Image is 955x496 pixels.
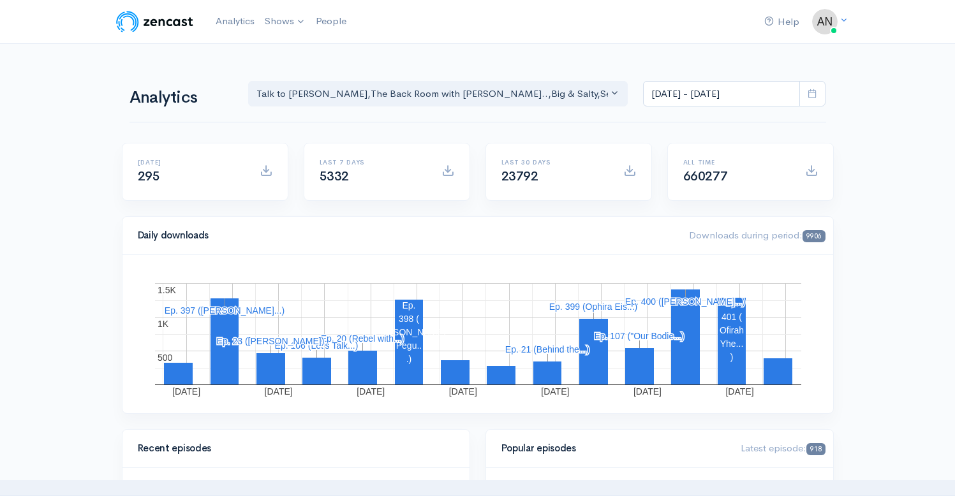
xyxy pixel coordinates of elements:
[741,442,825,454] span: Latest episode:
[725,386,753,397] text: [DATE]
[372,327,445,337] text: [PERSON_NAME]
[448,386,477,397] text: [DATE]
[158,285,176,295] text: 1.5K
[320,333,404,344] text: Ep. 20 (Rebel with...)
[912,453,942,483] iframe: gist-messenger-bubble-iframe
[594,331,684,341] text: Ep. 107 ("Our Bodie...)
[406,354,411,364] text: .)
[138,168,160,184] span: 295
[541,386,569,397] text: [DATE]
[803,230,825,242] span: 9906
[683,168,728,184] span: 660277
[689,229,825,241] span: Downloads during period:
[260,8,311,36] a: Shows
[158,353,173,363] text: 500
[505,344,589,354] text: Ep. 21 (Behind the...)
[138,270,818,398] svg: A chart.
[216,336,324,346] text: Ep. 23 ([PERSON_NAME])
[501,159,608,166] h6: Last 30 days
[256,87,609,101] div: Talk to [PERSON_NAME] , The Back Room with [PERSON_NAME].. , Big & Salty , Serial Tales - [PERSON...
[812,9,838,34] img: ...
[158,319,169,329] text: 1K
[759,8,804,36] a: Help
[501,168,538,184] span: 23792
[402,300,415,310] text: Ep.
[138,230,674,241] h4: Daily downloads
[549,302,637,312] text: Ep. 399 (Ophira Eis...)
[643,81,800,107] input: analytics date range selector
[138,159,244,166] h6: [DATE]
[138,443,447,454] h4: Recent episodes
[264,386,292,397] text: [DATE]
[730,352,733,362] text: )
[501,443,726,454] h4: Popular episodes
[357,386,385,397] text: [DATE]
[311,8,352,35] a: People
[172,386,200,397] text: [DATE]
[164,305,284,316] text: Ep. 397 ([PERSON_NAME]...)
[274,340,358,351] text: Ep. 106 (Let's Talk...)
[114,9,195,34] img: ZenCast Logo
[625,296,744,307] text: Ep. 400 ([PERSON_NAME]...)
[248,81,628,107] button: Talk to Allison, The Back Room with Andy O..., Big & Salty, Serial Tales - Joan Julie..., The Cam...
[683,159,790,166] h6: All time
[320,159,426,166] h6: Last 7 days
[806,443,825,455] span: 918
[320,168,349,184] span: 5332
[211,8,260,35] a: Analytics
[633,386,661,397] text: [DATE]
[130,89,233,107] h1: Analytics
